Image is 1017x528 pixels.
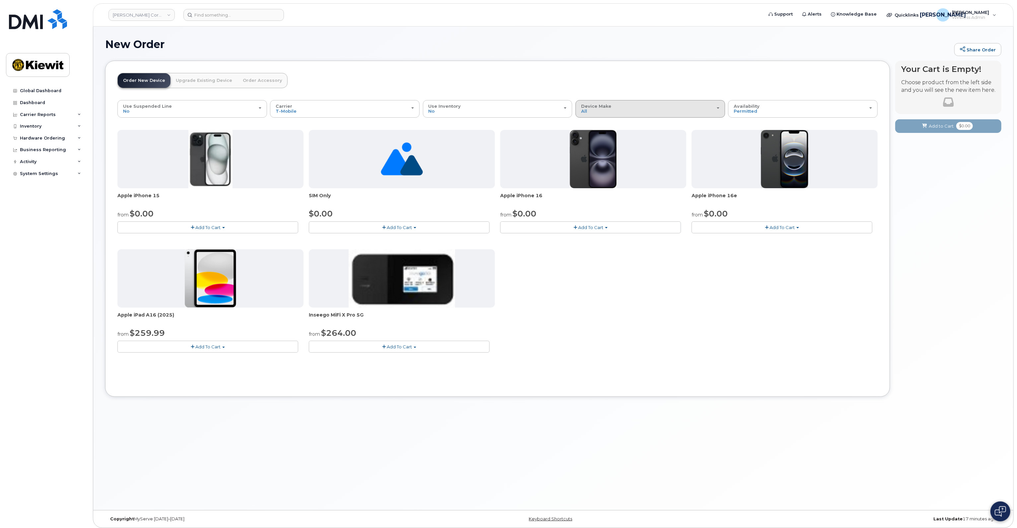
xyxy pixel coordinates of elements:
[929,123,954,129] span: Add to Cart
[728,100,878,117] button: Availability Permitted
[123,108,129,114] span: No
[117,192,304,205] div: Apple iPhone 15
[570,130,617,188] img: iphone_16_plus.png
[901,79,995,94] p: Choose product from the left side and you will see the new item here.
[954,43,1001,56] a: Share Order
[276,103,292,109] span: Carrier
[185,249,236,308] img: ipad_11.png
[188,130,233,188] img: iphone15.jpg
[309,341,490,352] button: Add To Cart
[117,341,298,352] button: Add To Cart
[581,103,611,109] span: Device Make
[276,108,297,114] span: T-Mobile
[692,212,703,218] small: from
[381,130,423,188] img: no_image_found-2caef05468ed5679b831cfe6fc140e25e0c280774317ffc20a367ab7fd17291e.png
[387,225,412,230] span: Add To Cart
[761,130,809,188] img: iphone16e.png
[692,192,878,205] div: Apple iPhone 16e
[123,103,172,109] span: Use Suspended Line
[703,516,1001,522] div: 17 minutes ago
[195,225,221,230] span: Add To Cart
[105,38,951,50] h1: New Order
[309,221,490,233] button: Add To Cart
[500,212,511,218] small: from
[117,221,298,233] button: Add To Cart
[105,516,404,522] div: MyServe [DATE]–[DATE]
[117,331,129,337] small: from
[117,312,304,325] div: Apple iPad A16 (2025)
[734,108,757,114] span: Permitted
[117,212,129,218] small: from
[130,209,154,218] span: $0.00
[118,73,170,88] a: Order New Device
[429,108,435,114] span: No
[309,331,320,337] small: from
[423,100,573,117] button: Use Inventory No
[995,506,1006,517] img: Open chat
[704,209,728,218] span: $0.00
[309,209,333,218] span: $0.00
[110,516,134,521] strong: Copyright
[734,103,760,109] span: Availability
[321,328,356,338] span: $264.00
[529,516,572,521] a: Keyboard Shortcuts
[901,65,995,74] h4: Your Cart is Empty!
[576,100,725,117] button: Device Make All
[956,122,973,130] span: $0.00
[512,209,536,218] span: $0.00
[237,73,287,88] a: Order Accessory
[195,344,221,349] span: Add To Cart
[309,312,495,325] div: Inseego MiFi X Pro 5G
[933,516,963,521] strong: Last Update
[895,119,1001,133] button: Add to Cart $0.00
[170,73,237,88] a: Upgrade Existing Device
[500,221,681,233] button: Add To Cart
[770,225,795,230] span: Add To Cart
[349,249,455,308] img: inseego5g.jpg
[309,192,495,205] div: SIM Only
[387,344,412,349] span: Add To Cart
[692,221,872,233] button: Add To Cart
[117,100,267,117] button: Use Suspended Line No
[500,192,686,205] div: Apple iPhone 16
[429,103,461,109] span: Use Inventory
[130,328,165,338] span: $259.99
[578,225,603,230] span: Add To Cart
[581,108,587,114] span: All
[270,100,420,117] button: Carrier T-Mobile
